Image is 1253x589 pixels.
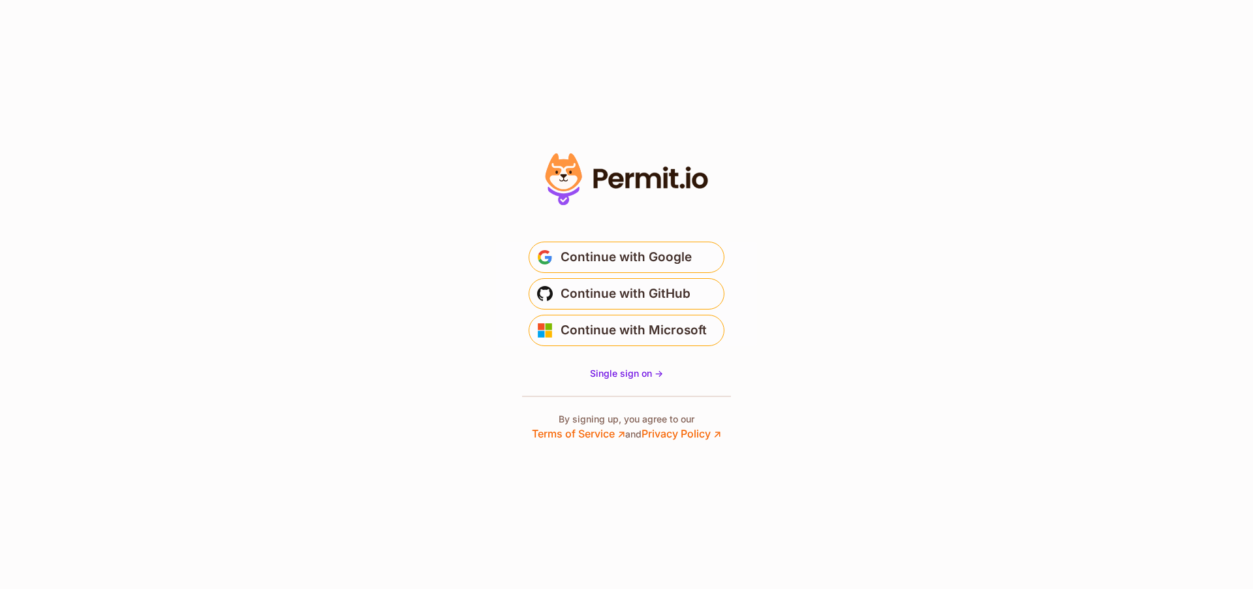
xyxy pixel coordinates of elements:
a: Privacy Policy ↗ [642,427,721,440]
span: Continue with Microsoft [561,320,707,341]
span: Single sign on -> [590,368,663,379]
a: Single sign on -> [590,367,663,380]
button: Continue with Google [529,242,724,273]
span: Continue with GitHub [561,283,690,304]
a: Terms of Service ↗ [532,427,625,440]
button: Continue with GitHub [529,278,724,310]
span: Continue with Google [561,247,692,268]
p: By signing up, you agree to our and [532,413,721,441]
button: Continue with Microsoft [529,315,724,346]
